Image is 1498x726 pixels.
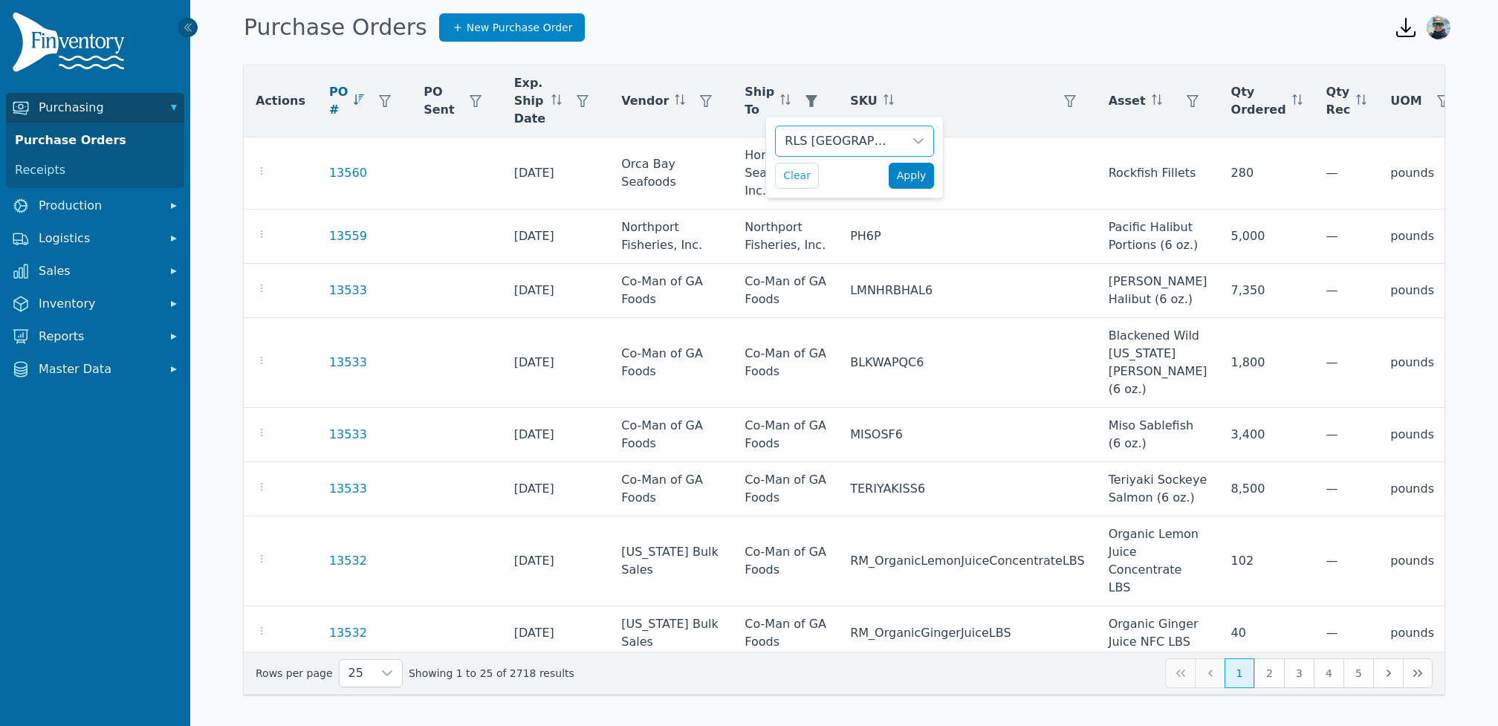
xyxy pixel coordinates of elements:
button: Clear [775,163,819,189]
button: Logistics [6,224,184,253]
span: Master Data [39,360,158,378]
td: [DATE] [502,318,610,408]
button: Reports [6,322,184,351]
td: 5,000 [1219,210,1314,264]
td: pounds [1378,462,1470,516]
td: Co-Man of GA Foods [733,318,838,408]
span: Apply [897,168,927,184]
button: Inventory [6,289,184,319]
td: 102 [1219,516,1314,606]
td: — [1314,408,1379,462]
span: Asset [1109,92,1146,110]
td: Blackened Wild [US_STATE] [PERSON_NAME] (6 oz.) [1097,318,1219,408]
td: pounds [1378,318,1470,408]
button: Apply [889,163,935,189]
td: 280 [1219,137,1314,210]
button: Last Page [1403,658,1433,688]
td: 1,800 [1219,318,1314,408]
button: Master Data [6,354,184,384]
td: Co-Man of GA Foods [609,264,733,318]
a: 13559 [329,227,367,245]
td: Organic Lemon Juice Concentrate LBS [1097,516,1219,606]
td: [US_STATE] Bulk Sales [609,516,733,606]
button: Next Page [1373,658,1403,688]
button: Page 2 [1254,658,1284,688]
a: Receipts [9,155,181,185]
td: PH6P [838,210,1097,264]
td: pounds [1378,606,1470,661]
td: — [1314,318,1379,408]
td: — [1314,137,1379,210]
td: pounds [1378,264,1470,318]
td: Pacific Halibut Portions (6 oz.) [1097,210,1219,264]
span: Rows per page [340,660,372,687]
a: 13533 [329,354,367,372]
a: 13533 [329,480,367,498]
td: RM_OrganicLemonJuiceConcentrateLBS [838,516,1097,606]
span: PO Sent [424,83,454,119]
span: PO # [329,83,348,119]
span: Qty Rec [1326,83,1351,119]
td: [PERSON_NAME] Halibut (6 oz.) [1097,264,1219,318]
a: 13533 [329,282,367,299]
td: Co-Man of GA Foods [609,408,733,462]
td: — [1314,264,1379,318]
img: Finventory [12,12,131,78]
a: 13560 [329,164,367,182]
td: Organic Ginger Juice NFC LBS [1097,606,1219,661]
td: 7,350 [1219,264,1314,318]
td: [DATE] [502,606,610,661]
td: RM_OrganicGingerJuiceLBS [838,606,1097,661]
span: Exp. Ship Date [514,74,546,128]
button: Production [6,191,184,221]
td: BLKWAPQC6 [838,318,1097,408]
td: Home Port Seafoods, Inc. [733,137,838,210]
td: Co-Man of GA Foods [733,408,838,462]
button: Page 3 [1284,658,1314,688]
td: Miso Sablefish (6 oz.) [1097,408,1219,462]
td: [DATE] [502,408,610,462]
td: RM-ROCKFISH [838,137,1097,210]
td: pounds [1378,137,1470,210]
button: Purchasing [6,93,184,123]
a: 13532 [329,624,367,642]
td: 3,400 [1219,408,1314,462]
td: — [1314,516,1379,606]
h1: Purchase Orders [244,14,427,41]
button: Page 5 [1343,658,1373,688]
td: Co-Man of GA Foods [609,318,733,408]
td: Co-Man of GA Foods [733,606,838,661]
td: Co-Man of GA Foods [733,264,838,318]
span: Ship To [745,83,774,119]
span: New Purchase Order [467,20,573,35]
td: Rockfish Fillets [1097,137,1219,210]
span: SKU [850,92,878,110]
td: Co-Man of GA Foods [609,462,733,516]
td: Northport Fisheries, Inc. [609,210,733,264]
a: New Purchase Order [439,13,586,42]
td: [DATE] [502,264,610,318]
span: Vendor [621,92,669,110]
td: Co-Man of GA Foods [733,462,838,516]
span: Purchasing [39,99,158,117]
span: Logistics [39,230,158,247]
span: Qty Ordered [1231,83,1286,119]
a: Purchase Orders [9,126,181,155]
td: — [1314,210,1379,264]
div: RLS [GEOGRAPHIC_DATA] [776,126,904,156]
td: — [1314,606,1379,661]
td: pounds [1378,408,1470,462]
span: Showing 1 to 25 of 2718 results [409,666,574,681]
td: Co-Man of GA Foods [733,516,838,606]
td: Northport Fisheries, Inc. [733,210,838,264]
td: LMNHRBHAL6 [838,264,1097,318]
td: pounds [1378,516,1470,606]
td: Teriyaki Sockeye Salmon (6 oz.) [1097,462,1219,516]
button: Page 4 [1314,658,1343,688]
a: 13533 [329,426,367,444]
td: [DATE] [502,210,610,264]
button: Sales [6,256,184,286]
span: Production [39,197,158,215]
td: 40 [1219,606,1314,661]
img: Karina Wright [1427,16,1450,39]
